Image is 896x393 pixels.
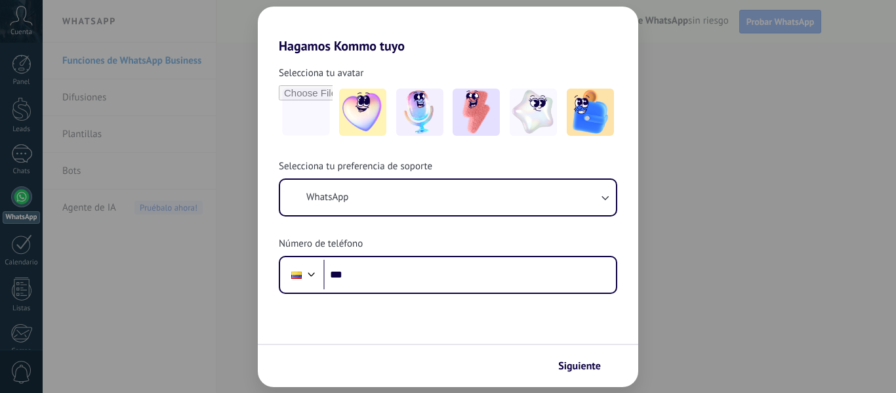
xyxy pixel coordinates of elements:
span: WhatsApp [306,191,348,204]
span: Selecciona tu avatar [279,67,363,80]
button: WhatsApp [280,180,616,215]
img: -1.jpeg [339,89,386,136]
img: -5.jpeg [567,89,614,136]
span: Número de teléfono [279,238,363,251]
div: Colombia: + 57 [284,261,309,289]
img: -3.jpeg [453,89,500,136]
span: Selecciona tu preferencia de soporte [279,160,432,173]
img: -4.jpeg [510,89,557,136]
span: Siguiente [558,362,601,371]
button: Siguiente [552,355,619,377]
h2: Hagamos Kommo tuyo [258,7,638,54]
img: -2.jpeg [396,89,443,136]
